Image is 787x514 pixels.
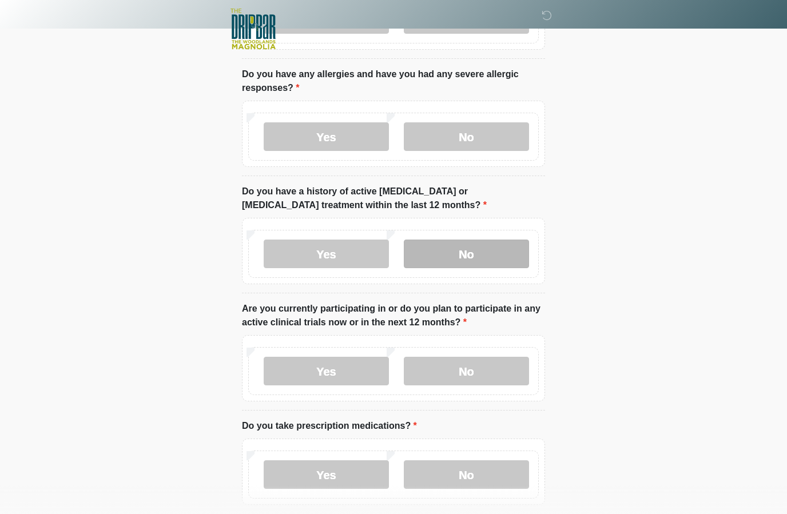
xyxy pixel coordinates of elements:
label: Yes [264,240,389,268]
label: Do you have a history of active [MEDICAL_DATA] or [MEDICAL_DATA] treatment within the last 12 mon... [242,185,545,212]
label: Are you currently participating in or do you plan to participate in any active clinical trials no... [242,302,545,329]
label: No [404,240,529,268]
label: Do you have any allergies and have you had any severe allergic responses? [242,67,545,95]
label: Yes [264,460,389,489]
label: No [404,122,529,151]
label: No [404,357,529,385]
img: The DripBar - Magnolia Logo [230,9,276,50]
label: No [404,460,529,489]
label: Yes [264,357,389,385]
label: Do you take prescription medications? [242,419,417,433]
label: Yes [264,122,389,151]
